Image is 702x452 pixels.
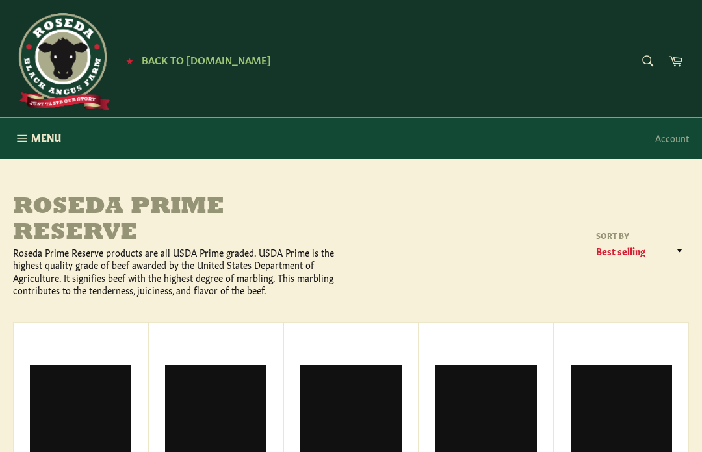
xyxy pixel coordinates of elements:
[120,55,271,66] a: ★ Back to [DOMAIN_NAME]
[13,195,351,246] h1: Roseda Prime Reserve
[142,53,271,66] span: Back to [DOMAIN_NAME]
[649,119,695,157] a: Account
[126,55,133,66] span: ★
[13,246,351,296] p: Roseda Prime Reserve products are all USDA Prime graded. USDA Prime is the highest quality grade ...
[13,13,110,110] img: Roseda Beef
[31,131,61,144] span: Menu
[591,230,689,241] label: Sort by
